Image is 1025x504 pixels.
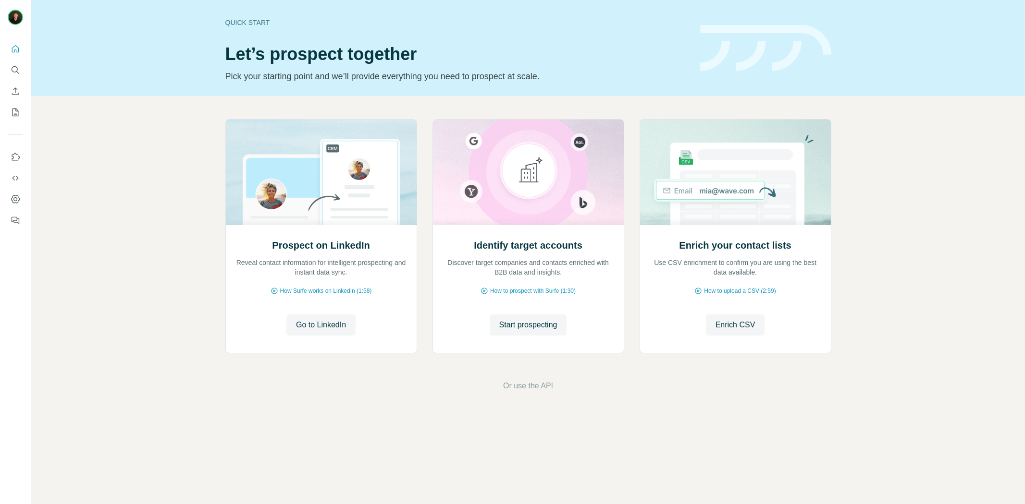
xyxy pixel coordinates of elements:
[432,120,624,225] img: Identify target accounts
[706,314,765,336] button: Enrich CSV
[286,314,356,336] button: Go to LinkedIn
[704,287,776,295] span: How to upload a CSV (2:59)
[8,104,23,121] button: My lists
[8,61,23,79] button: Search
[503,380,553,392] button: Or use the API
[8,191,23,208] button: Dashboard
[235,258,407,277] p: Reveal contact information for intelligent prospecting and instant data sync.
[8,83,23,100] button: Enrich CSV
[225,18,689,27] div: Quick start
[679,239,791,252] h2: Enrich your contact lists
[443,258,614,277] p: Discover target companies and contacts enriched with B2B data and insights.
[716,319,755,331] span: Enrich CSV
[8,148,23,166] button: Use Surfe on LinkedIn
[225,70,689,83] p: Pick your starting point and we’ll provide everything you need to prospect at scale.
[490,314,567,336] button: Start prospecting
[499,319,557,331] span: Start prospecting
[225,45,689,64] h1: Let’s prospect together
[490,287,576,295] span: How to prospect with Surfe (1:30)
[280,287,372,295] span: How Surfe works on LinkedIn (1:58)
[700,25,831,72] img: banner
[225,120,417,225] img: Prospect on LinkedIn
[640,120,831,225] img: Enrich your contact lists
[650,258,821,277] p: Use CSV enrichment to confirm you are using the best data available.
[8,10,23,25] img: Avatar
[272,239,370,252] h2: Prospect on LinkedIn
[296,319,346,331] span: Go to LinkedIn
[474,239,582,252] h2: Identify target accounts
[8,212,23,229] button: Feedback
[8,169,23,187] button: Use Surfe API
[8,40,23,58] button: Quick start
